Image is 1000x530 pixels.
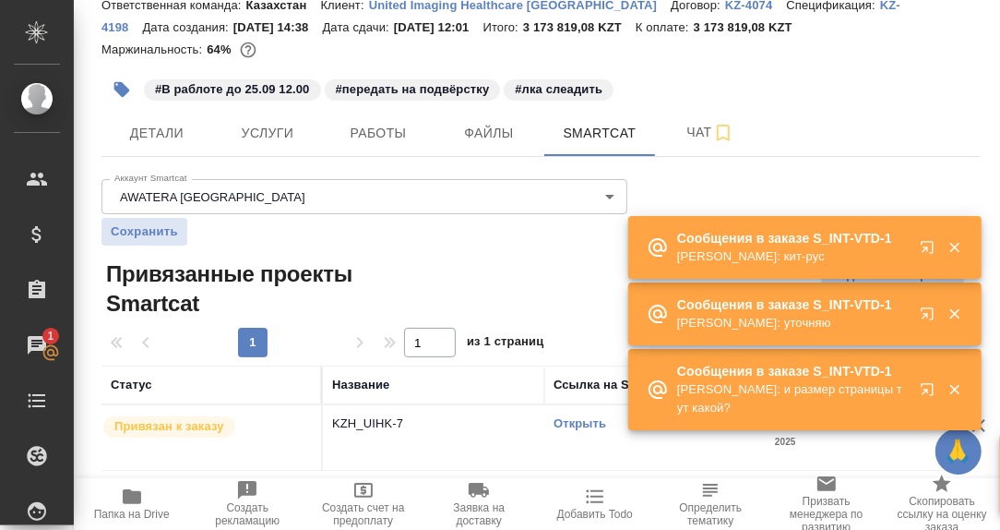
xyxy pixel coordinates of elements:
button: Добавить Todo [537,478,653,530]
span: Сохранить [111,223,178,241]
svg: Подписаться [712,122,734,144]
p: Сообщения в заказе S_INT-VTD-1 [677,362,908,380]
p: #В раблоте до 25.09 12.00 [155,80,310,99]
div: Статус [111,376,152,394]
p: [PERSON_NAME]: кит-рус [677,247,908,266]
button: Закрыть [935,381,973,398]
span: Чат [666,121,755,144]
span: Привязанные проекты Smartcat [101,259,394,319]
p: [DATE] 14:38 [233,20,323,34]
p: KZH_UIHK-7 [332,415,535,433]
span: Услуги [223,122,312,145]
p: 3 173 819,08 KZT [694,20,806,34]
button: AWATERA [GEOGRAPHIC_DATA] [114,189,311,205]
a: 1 [5,322,69,368]
button: Создать рекламацию [190,478,306,530]
p: [PERSON_NAME]: уточняю [677,314,908,332]
button: Заявка на доставку [422,478,538,530]
p: К оплате: [636,20,694,34]
p: [PERSON_NAME]: и размер страницы тут какой? [677,380,908,417]
p: 3 173 819,08 KZT [523,20,636,34]
button: Закрыть [935,306,973,322]
button: Сохранить [101,218,187,246]
span: Создать рекламацию [201,501,295,527]
button: Открыть в новой вкладке [909,371,953,416]
p: [DATE] 12:01 [394,20,483,34]
p: Итого: [483,20,523,34]
span: В раблоте до 25.09 12.00 [142,80,323,96]
span: Добавить Todo [557,508,633,521]
span: Создать счет на предоплату [316,501,411,527]
button: Открыть в новой вкладке [909,295,953,340]
div: Ссылка на Smartcat [554,376,673,394]
p: #лка слеадить [515,80,602,99]
p: Дата создания: [142,20,232,34]
span: Smartcat [555,122,644,145]
span: Файлы [445,122,533,145]
p: 64% [207,42,235,56]
button: Папка на Drive [74,478,190,530]
button: Открыть в новой вкладке [909,229,953,273]
span: из 1 страниц [467,331,544,357]
span: Работы [334,122,423,145]
button: 154072.40 RUB; 0.00 KZT; [236,38,260,62]
button: Создать счет на предоплату [305,478,422,530]
span: 1 [36,327,65,345]
span: Папка на Drive [94,508,170,521]
p: Сообщения в заказе S_INT-VTD-1 [677,229,908,247]
span: Заявка на доставку [433,501,527,527]
p: Дата сдачи: [323,20,394,34]
a: Открыть [554,416,606,430]
div: Название [332,376,389,394]
p: Маржинальность: [101,42,207,56]
span: лка слеадить [502,80,615,96]
p: Привязан к заказу [114,417,224,436]
span: Детали [113,122,201,145]
button: Закрыть [935,239,973,256]
p: Сообщения в заказе S_INT-VTD-1 [677,295,908,314]
p: #передать на подвёрстку [336,80,490,99]
button: Добавить тэг [101,69,142,110]
div: AWATERA [GEOGRAPHIC_DATA] [101,179,627,214]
